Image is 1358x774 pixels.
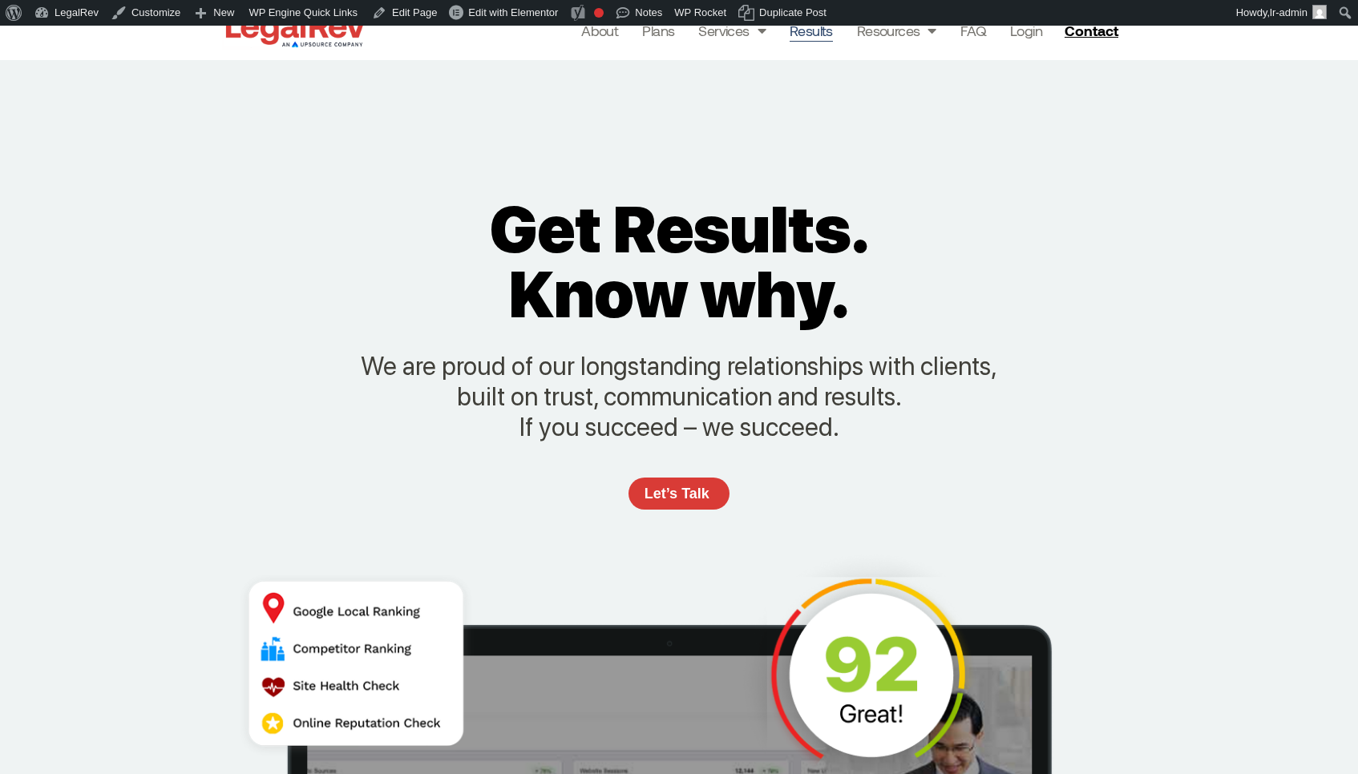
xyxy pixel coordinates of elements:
[1065,23,1118,38] span: Contact
[358,351,1000,442] p: We are proud of our longstanding relationships with clients, built on trust, communication and re...
[1010,19,1042,42] a: Login
[857,19,936,42] a: Resources
[790,19,833,42] a: Results
[1058,18,1129,43] a: Contact
[642,19,674,42] a: Plans
[468,6,558,18] span: Edit with Elementor
[628,478,730,510] a: Let’s Talk
[1270,6,1307,18] span: lr-admin
[581,19,1042,42] nav: Menu
[698,19,766,42] a: Services
[448,197,910,327] h2: Get Results. Know why.
[960,19,986,42] a: FAQ
[581,19,618,42] a: About
[645,486,709,501] span: Let’s Talk
[594,8,604,18] div: Focus keyphrase not set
